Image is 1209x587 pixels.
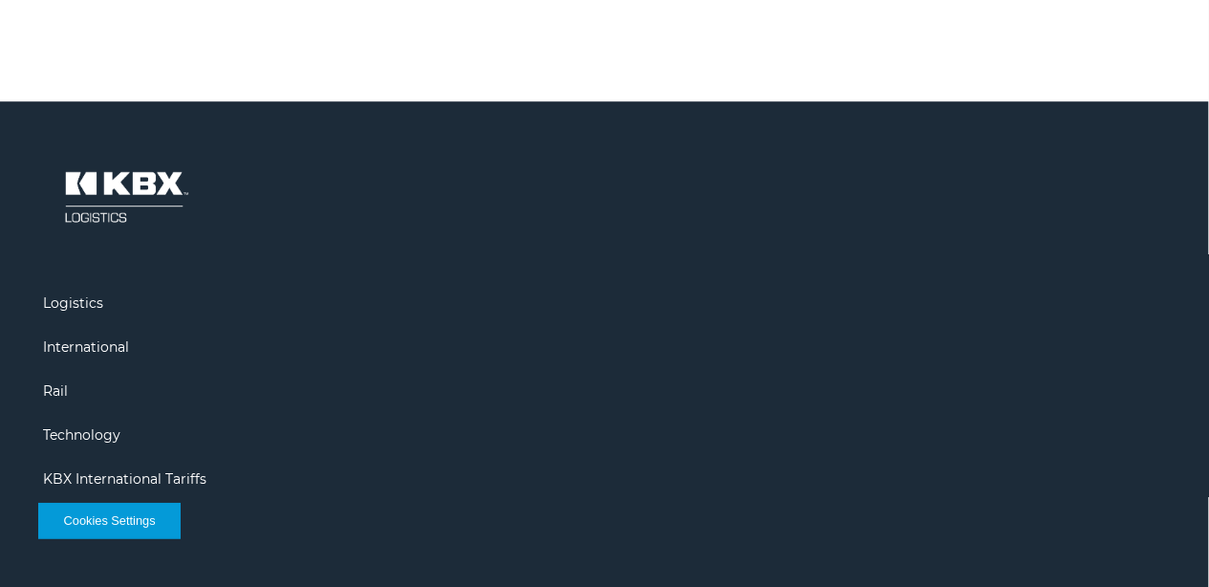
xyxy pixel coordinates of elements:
a: International [43,338,129,356]
a: Rail [43,382,68,400]
a: Logistics [43,294,103,312]
img: kbx logo [43,149,205,245]
a: KBX International Tariffs [43,470,206,488]
a: Technology [43,426,120,444]
button: Cookies Settings [38,503,181,539]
